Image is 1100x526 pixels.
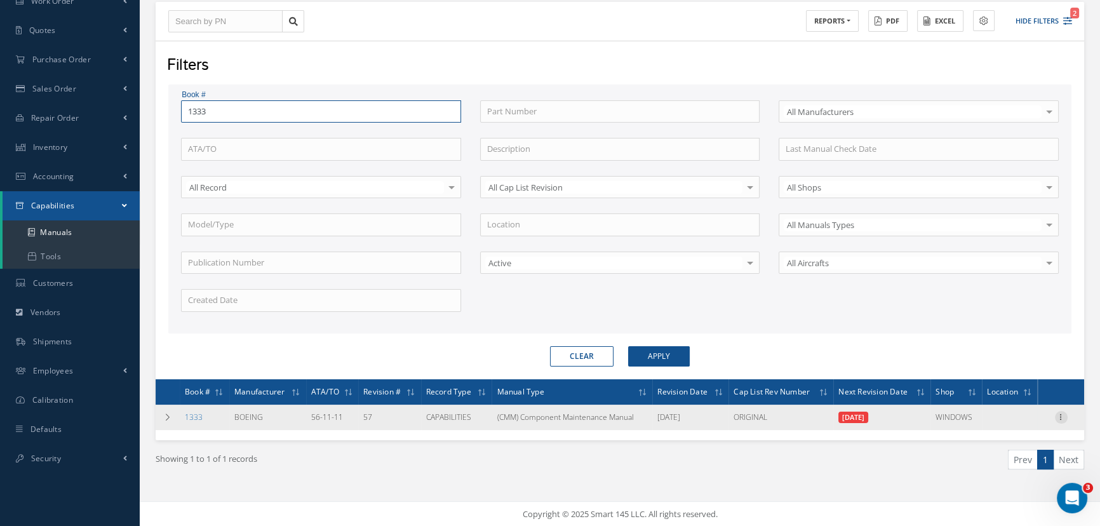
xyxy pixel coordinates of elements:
button: Hide Filters2 [1004,11,1072,32]
td: 57 [358,405,421,430]
td: (CMM) Component Maintenance Manual [492,405,652,430]
span: Vendors [30,307,61,318]
button: Excel [917,10,963,32]
span: Shipments [33,336,72,347]
span: All Record [186,181,444,194]
span: Quotes [29,25,56,36]
span: Record Type [426,385,471,397]
span: All Shops [784,181,1042,194]
input: Description [480,138,760,161]
span: Shop [936,385,954,397]
div: Copyright © 2025 Smart 145 LLC. All rights reserved. [152,508,1087,521]
span: Cap List Rev Number [734,385,810,397]
input: Location [480,213,760,236]
div: Filters [158,54,1080,78]
span: Book # [185,385,210,397]
a: Manuals [3,220,140,245]
span: Inventory [33,142,68,152]
span: All Cap List Revision [485,181,743,194]
span: Calibration [32,394,73,405]
input: ATA/TO [181,138,461,161]
input: Search by PN [168,10,283,33]
input: Model/Type [181,213,461,236]
span: Manufacturer [234,385,285,397]
span: Location [987,385,1018,397]
button: REPORTS [806,10,859,32]
span: Revision # [363,385,401,397]
a: Tools [3,245,140,269]
span: Active [485,257,743,269]
div: Showing 1 to 1 of 1 records [146,450,620,480]
span: Repair Order [31,112,79,123]
td: ORIGINAL [728,405,833,430]
button: Clear [550,346,614,367]
span: Defaults [30,424,62,435]
span: All Manuals Types [784,219,1042,231]
button: Apply [628,346,690,367]
span: Customers [33,278,74,288]
td: [DATE] [652,405,728,430]
span: All Manufacturers [784,105,1042,118]
span: Manual Type [497,385,544,397]
input: Publication Number [181,252,461,274]
abbr: Outdated [838,412,868,422]
input: Created Date [181,289,461,312]
span: Capabilities [31,200,75,211]
span: Revision Date [657,385,708,397]
span: Purchase Order [32,54,91,65]
span: BOEING [234,412,263,422]
span: All Aircrafts [784,257,1042,269]
button: PDF [868,10,908,32]
span: Sales Order [32,83,76,94]
input: Last Manual Check Date [779,138,1059,161]
input: Book # [181,100,461,123]
span: ATA/TO [311,385,339,397]
span: Employees [33,365,74,376]
span: Next Revision Date [838,385,908,397]
a: 1 [1037,450,1054,469]
label: Book # [182,89,460,100]
td: 56-11-11 [306,405,358,430]
span: 2 [1070,8,1079,18]
span: [DATE] [838,412,868,423]
td: WINDOWS [930,405,982,430]
span: Accounting [33,171,74,182]
a: 1333 [185,412,203,422]
span: Security [31,453,61,464]
iframe: Intercom live chat [1057,483,1087,513]
input: Part Number [480,100,760,123]
td: CAPABILITIES [421,405,492,430]
a: Capabilities [3,191,140,220]
span: 3 [1083,483,1093,493]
